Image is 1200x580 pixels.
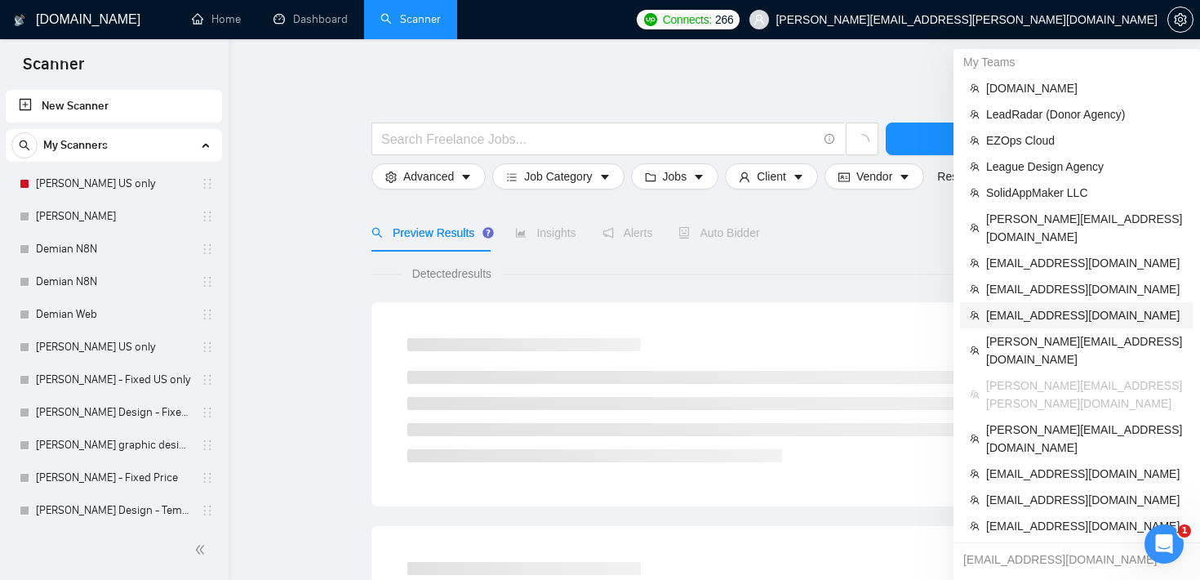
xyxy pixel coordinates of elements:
[201,308,214,321] span: holder
[937,167,982,185] a: Reset All
[631,163,719,190] button: folderJobscaret-down
[1178,524,1191,538] span: 1
[273,12,348,26] a: dashboardDashboard
[492,163,624,190] button: barsJob Categorycaret-down
[602,227,614,239] span: notification
[986,184,1184,202] span: SolidAppMaker LLC
[43,129,108,162] span: My Scanners
[1167,13,1193,26] a: setting
[11,132,38,158] button: search
[36,364,191,396] a: [PERSON_NAME] - Fixed US only
[460,170,472,182] span: caret-down
[970,390,980,399] span: team
[36,331,191,364] a: [PERSON_NAME] US only
[970,469,980,479] span: team
[515,226,576,239] span: Insights
[725,163,818,190] button: userClientcaret-down
[970,109,980,119] span: team
[524,167,592,185] span: Job Category
[36,429,191,462] a: [PERSON_NAME] graphic design
[986,421,1184,457] span: [PERSON_NAME][EMAIL_ADDRESS][DOMAIN_NAME]
[715,11,733,29] span: 266
[663,11,712,29] span: Connects:
[201,177,214,190] span: holder
[856,167,892,185] span: Vendor
[371,227,383,239] span: search
[201,471,214,484] span: holder
[753,14,765,25] span: user
[986,465,1184,483] span: [EMAIL_ADDRESS][DOMAIN_NAME]
[953,547,1200,573] div: sviatoslav@gigradar.io
[1167,7,1193,33] button: setting
[970,258,980,268] span: team
[757,167,786,185] span: Client
[970,162,980,172] span: team
[986,517,1184,535] span: [EMAIL_ADDRESS][DOMAIN_NAME]
[599,170,611,182] span: caret-down
[986,105,1184,123] span: LeadRadar (Donor Agency)
[36,200,191,233] a: [PERSON_NAME]
[201,341,214,354] span: holder
[986,280,1184,298] span: [EMAIL_ADDRESS][DOMAIN_NAME]
[986,210,1184,246] span: [PERSON_NAME][EMAIL_ADDRESS][DOMAIN_NAME]
[403,167,454,185] span: Advanced
[381,129,817,149] input: Search Freelance Jobs...
[824,134,835,145] span: info-circle
[986,158,1184,176] span: League Design Agency
[1144,524,1184,564] iframe: Intercom live chat
[401,265,503,283] span: Detected results
[36,167,191,200] a: [PERSON_NAME] US only
[201,406,214,419] span: holder
[824,163,924,190] button: idcardVendorcaret-down
[36,494,191,527] a: [PERSON_NAME] Design - Template
[12,140,37,151] span: search
[986,79,1184,97] span: [DOMAIN_NAME]
[194,542,211,558] span: double-left
[36,265,191,298] a: Demian N8N
[36,233,191,265] a: Demian N8N
[855,134,869,149] span: loading
[10,52,97,87] span: Scanner
[201,275,214,288] span: holder
[6,90,222,123] li: New Scanner
[986,306,1184,324] span: [EMAIL_ADDRESS][DOMAIN_NAME]
[1168,13,1193,26] span: setting
[36,298,191,331] a: Demian Web
[201,373,214,386] span: holder
[481,225,496,240] div: Tooltip anchor
[678,226,759,239] span: Auto Bidder
[970,346,980,355] span: team
[6,129,222,560] li: My Scanners
[793,170,804,182] span: caret-down
[36,462,191,494] a: [PERSON_NAME] - Fixed Price
[371,226,489,239] span: Preview Results
[838,170,850,182] span: idcard
[986,254,1184,272] span: [EMAIL_ADDRESS][DOMAIN_NAME]
[899,170,910,182] span: caret-down
[970,136,980,145] span: team
[970,434,980,444] span: team
[36,396,191,429] a: [PERSON_NAME] Design - Fixed Price
[886,123,1051,155] button: Save
[371,163,486,190] button: settingAdvancedcaret-down
[201,210,214,223] span: holder
[192,12,241,26] a: homeHome
[970,223,980,233] span: team
[953,49,1200,75] div: My Teams
[19,90,209,123] a: New Scanner
[986,332,1184,368] span: [PERSON_NAME][EMAIL_ADDRESS][DOMAIN_NAME]
[602,226,653,239] span: Alerts
[201,504,214,517] span: holder
[678,227,690,239] span: robot
[515,227,527,239] span: area-chart
[201,439,214,452] span: holder
[986,132,1184,149] span: EZOps Cloud
[645,170,656,182] span: folder
[644,13,657,26] img: upwork-logo.png
[663,167,687,185] span: Jobs
[201,243,214,256] span: holder
[14,7,25,33] img: logo
[970,495,980,505] span: team
[970,310,980,320] span: team
[986,491,1184,509] span: [EMAIL_ADDRESS][DOMAIN_NAME]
